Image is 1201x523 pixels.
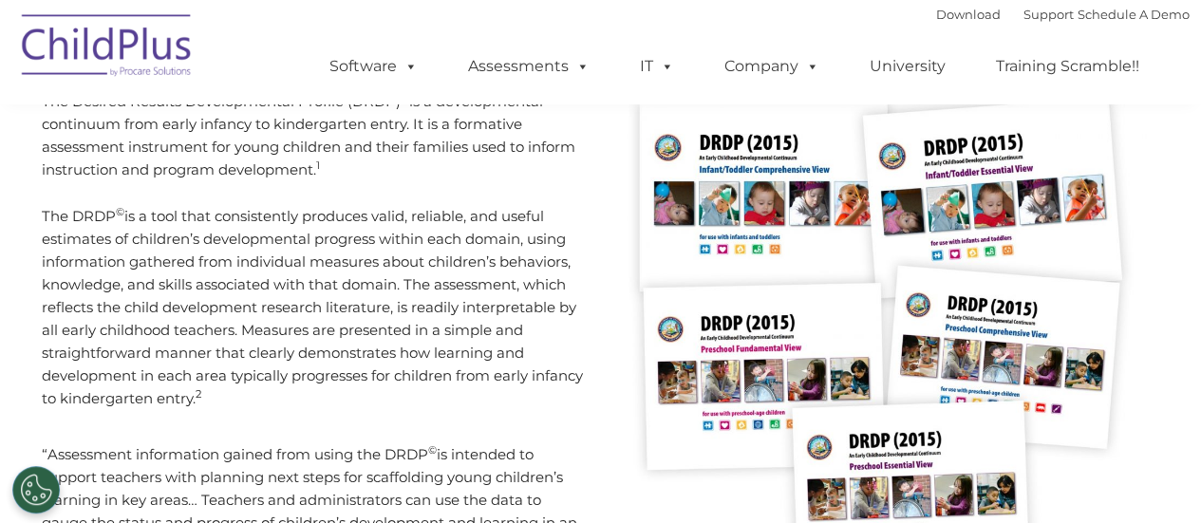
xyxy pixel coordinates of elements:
a: Software [310,47,437,85]
img: ChildPlus by Procare Solutions [12,1,202,96]
font: | [936,7,1190,22]
a: Support [1023,7,1074,22]
a: Company [705,47,838,85]
sup: 1 [316,159,320,172]
a: Schedule A Demo [1078,7,1190,22]
a: IT [621,47,693,85]
button: Cookies Settings [12,466,60,514]
sup: © [428,443,437,457]
a: Download [936,7,1001,22]
a: University [851,47,965,85]
sup: © [116,205,124,218]
sup: 2 [196,387,201,401]
a: Training Scramble!! [977,47,1158,85]
p: The DRDP is a tool that consistently produces valid, reliable, and useful estimates of children’s... [42,205,587,410]
a: Assessments [449,47,609,85]
p: The Desired Results Developmental Profile (DRDP) is a developmental continuum from early infancy ... [42,90,587,181]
